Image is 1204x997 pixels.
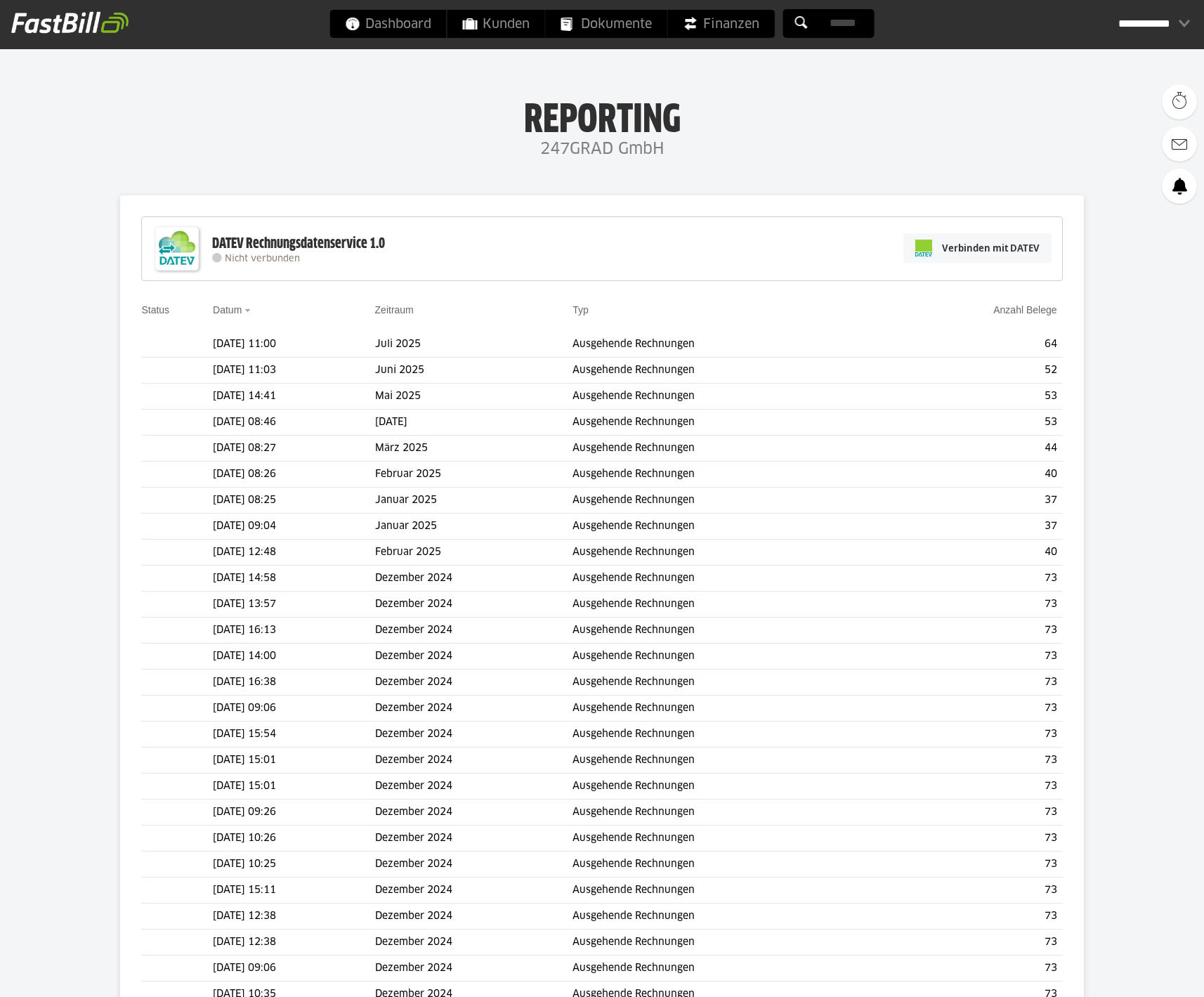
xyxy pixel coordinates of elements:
[572,956,886,982] td: Ausgehende Rechnungen
[886,618,1063,644] td: 73
[572,332,886,358] td: Ausgehende Rechnungen
[572,304,589,315] a: Typ
[668,10,775,38] a: Finanzen
[375,904,573,930] td: Dezember 2024
[375,592,573,618] td: Dezember 2024
[346,10,431,38] span: Dashboard
[572,644,886,670] td: Ausgehende Rechnungen
[942,241,1040,255] span: Verbinden mit DATEV
[572,774,886,800] td: Ausgehende Rechnungen
[213,774,374,800] td: [DATE] 15:01
[375,956,573,982] td: Dezember 2024
[140,99,1064,136] h1: Reporting
[213,956,374,982] td: [DATE] 09:06
[213,696,374,722] td: [DATE] 09:06
[886,488,1063,514] td: 37
[886,696,1063,722] td: 73
[375,358,573,384] td: Juni 2025
[886,566,1063,592] td: 73
[213,930,374,956] td: [DATE] 12:38
[572,852,886,878] td: Ausgehende Rechnungen
[572,670,886,696] td: Ausgehende Rechnungen
[213,592,374,618] td: [DATE] 13:57
[886,332,1063,358] td: 64
[903,233,1052,263] a: Verbinden mit DATEV
[375,696,573,722] td: Dezember 2024
[213,304,242,315] a: Datum
[375,722,573,748] td: Dezember 2024
[886,800,1063,826] td: 73
[886,748,1063,774] td: 73
[375,488,573,514] td: Januar 2025
[375,800,573,826] td: Dezember 2024
[213,462,374,488] td: [DATE] 08:26
[572,540,886,566] td: Ausgehende Rechnungen
[572,696,886,722] td: Ausgehende Rechnungen
[463,10,530,38] span: Kunden
[572,488,886,514] td: Ausgehende Rechnungen
[561,10,652,38] span: Dokumente
[375,930,573,956] td: Dezember 2024
[886,774,1063,800] td: 73
[375,878,573,904] td: Dezember 2024
[886,930,1063,956] td: 73
[886,462,1063,488] td: 40
[886,670,1063,696] td: 73
[11,11,129,34] img: fastbill_logo_white.png
[572,618,886,644] td: Ausgehende Rechnungen
[886,514,1063,540] td: 37
[330,10,447,38] a: Dashboard
[213,826,374,852] td: [DATE] 10:26
[375,304,414,315] a: Zeitraum
[213,904,374,930] td: [DATE] 12:38
[886,384,1063,410] td: 53
[213,488,374,514] td: [DATE] 08:25
[915,240,932,256] img: pi-datev-logo-farbig-24.svg
[213,670,374,696] td: [DATE] 16:38
[886,410,1063,436] td: 53
[572,514,886,540] td: Ausgehende Rechnungen
[572,436,886,462] td: Ausgehende Rechnungen
[375,384,573,410] td: Mai 2025
[213,540,374,566] td: [DATE] 12:48
[375,826,573,852] td: Dezember 2024
[572,930,886,956] td: Ausgehende Rechnungen
[572,878,886,904] td: Ausgehende Rechnungen
[375,644,573,670] td: Dezember 2024
[375,852,573,878] td: Dezember 2024
[375,748,573,774] td: Dezember 2024
[572,826,886,852] td: Ausgehende Rechnungen
[213,514,374,540] td: [DATE] 09:04
[886,436,1063,462] td: 44
[225,254,300,263] span: Nicht verbunden
[572,722,886,748] td: Ausgehende Rechnungen
[572,566,886,592] td: Ausgehende Rechnungen
[375,410,573,436] td: [DATE]
[886,904,1063,930] td: 73
[886,722,1063,748] td: 73
[213,852,374,878] td: [DATE] 10:25
[886,956,1063,982] td: 73
[572,462,886,488] td: Ausgehende Rechnungen
[572,904,886,930] td: Ausgehende Rechnungen
[572,358,886,384] td: Ausgehende Rechnungen
[375,332,573,358] td: Juli 2025
[375,618,573,644] td: Dezember 2024
[213,384,374,410] td: [DATE] 14:41
[886,878,1063,904] td: 73
[149,221,205,277] img: DATEV-Datenservice Logo
[572,800,886,826] td: Ausgehende Rechnungen
[886,592,1063,618] td: 73
[572,748,886,774] td: Ausgehende Rechnungen
[886,540,1063,566] td: 40
[213,332,374,358] td: [DATE] 11:00
[375,462,573,488] td: Februar 2025
[993,304,1056,315] a: Anzahl Belege
[213,748,374,774] td: [DATE] 15:01
[212,235,385,253] div: DATEV Rechnungsdatenservice 1.0
[886,358,1063,384] td: 52
[375,514,573,540] td: Januar 2025
[886,852,1063,878] td: 73
[213,644,374,670] td: [DATE] 14:00
[375,774,573,800] td: Dezember 2024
